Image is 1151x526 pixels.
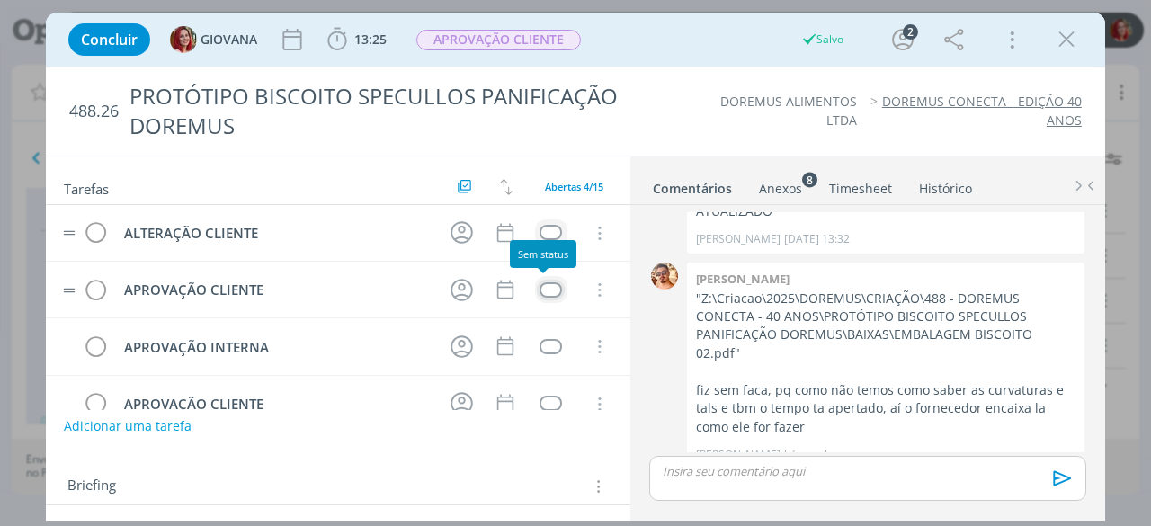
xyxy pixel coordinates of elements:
[67,475,116,498] span: Briefing
[696,290,1075,363] p: "Z:\Criacao\2025\DOREMUS\CRIAÇÃO\488 - DOREMUS CONECTA - 40 ANOS\PROTÓTIPO BISCOITO SPECULLOS PAN...
[201,33,257,46] span: GIOVANA
[68,23,150,56] button: Concluir
[784,231,850,247] span: [DATE] 13:32
[828,172,893,198] a: Timesheet
[500,179,513,195] img: arrow-down-up.svg
[116,336,434,359] div: APROVAÇÃO INTERNA
[696,231,781,247] p: [PERSON_NAME]
[354,31,387,48] span: 13:25
[116,222,434,245] div: ALTERAÇÃO CLIENTE
[64,176,109,198] span: Tarefas
[801,31,843,48] div: Salvo
[802,173,817,188] sup: 8
[696,447,781,463] p: [PERSON_NAME]
[63,230,76,236] img: drag-icon.svg
[888,25,917,54] button: 2
[720,93,857,128] a: DOREMUS ALIMENTOS LTDA
[759,180,802,198] div: Anexos
[882,93,1082,128] a: DOREMUS CONECTA - EDIÇÃO 40 ANOS
[510,240,576,268] div: Sem status
[46,13,1105,521] div: dialog
[170,26,257,53] button: GGIOVANA
[651,263,678,290] img: V
[122,75,652,148] div: PROTÓTIPO BISCOITO SPECULLOS PANIFICAÇÃO DOREMUS
[116,279,434,301] div: APROVAÇÃO CLIENTE
[416,30,581,50] span: APROVAÇÃO CLIENTE
[116,393,434,415] div: APROVAÇÃO CLIENTE
[696,271,790,287] b: [PERSON_NAME]
[918,172,973,198] a: Histórico
[69,102,119,121] span: 488.26
[903,24,918,40] div: 2
[652,172,733,198] a: Comentários
[696,381,1075,436] p: fiz sem faca, pq como não temos como saber as curvaturas e tals e tbm o tempo ta apertado, aí o f...
[415,29,582,51] button: APROVAÇÃO CLIENTE
[696,202,1075,220] p: ATUALIZADO*
[170,26,197,53] img: G
[63,410,192,442] button: Adicionar uma tarefa
[63,288,76,293] img: drag-icon.svg
[784,447,848,463] span: há uma hora
[323,25,391,54] button: 13:25
[81,32,138,47] span: Concluir
[545,180,603,193] span: Abertas 4/15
